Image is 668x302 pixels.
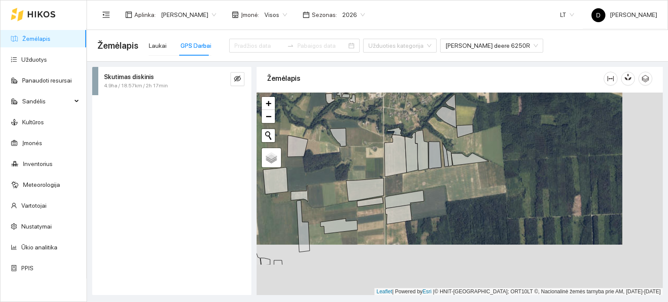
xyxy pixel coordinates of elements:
[234,41,284,50] input: Pradžios data
[104,73,154,80] strong: Skutimas diskinis
[267,66,604,91] div: Žemėlapis
[303,11,310,18] span: calendar
[287,42,294,49] span: swap-right
[92,67,251,95] div: Skutimas diskinis4.9ha / 18.57km / 2h 17mineye-invisible
[102,11,110,19] span: menu-fold
[596,8,601,22] span: D
[22,35,50,42] a: Žemėlapis
[262,110,275,123] a: Zoom out
[312,10,337,20] span: Sezonas :
[149,41,167,50] div: Laukai
[21,244,57,251] a: Ūkio analitika
[604,72,618,86] button: column-width
[262,97,275,110] a: Zoom in
[445,39,538,52] span: John deere 6250R
[21,56,47,63] a: Užduotys
[297,41,347,50] input: Pabaigos data
[377,289,392,295] a: Leaflet
[23,160,53,167] a: Inventorius
[241,10,259,20] span: Įmonė :
[22,93,72,110] span: Sandėlis
[125,11,132,18] span: layout
[21,223,52,230] a: Nustatymai
[266,98,271,109] span: +
[134,10,156,20] span: Aplinka :
[232,11,239,18] span: shop
[604,75,617,82] span: column-width
[560,8,574,21] span: LT
[180,41,211,50] div: GPS Darbai
[374,288,663,295] div: | Powered by © HNIT-[GEOGRAPHIC_DATA]; ORT10LT ©, Nacionalinė žemės tarnyba prie AM, [DATE]-[DATE]
[104,82,168,90] span: 4.9ha / 18.57km / 2h 17min
[234,75,241,83] span: eye-invisible
[342,8,365,21] span: 2026
[591,11,657,18] span: [PERSON_NAME]
[97,6,115,23] button: menu-fold
[230,72,244,86] button: eye-invisible
[21,202,47,209] a: Vartotojai
[266,111,271,122] span: −
[433,289,434,295] span: |
[21,265,33,272] a: PPIS
[423,289,432,295] a: Esri
[22,139,42,146] a: Įmonės
[161,8,216,21] span: Dovydas Baršauskas
[23,181,60,188] a: Meteorologija
[22,77,72,84] a: Panaudoti resursai
[22,119,44,126] a: Kultūros
[262,148,281,167] a: Layers
[264,8,287,21] span: Visos
[97,39,138,53] span: Žemėlapis
[287,42,294,49] span: to
[262,129,275,142] button: Initiate a new search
